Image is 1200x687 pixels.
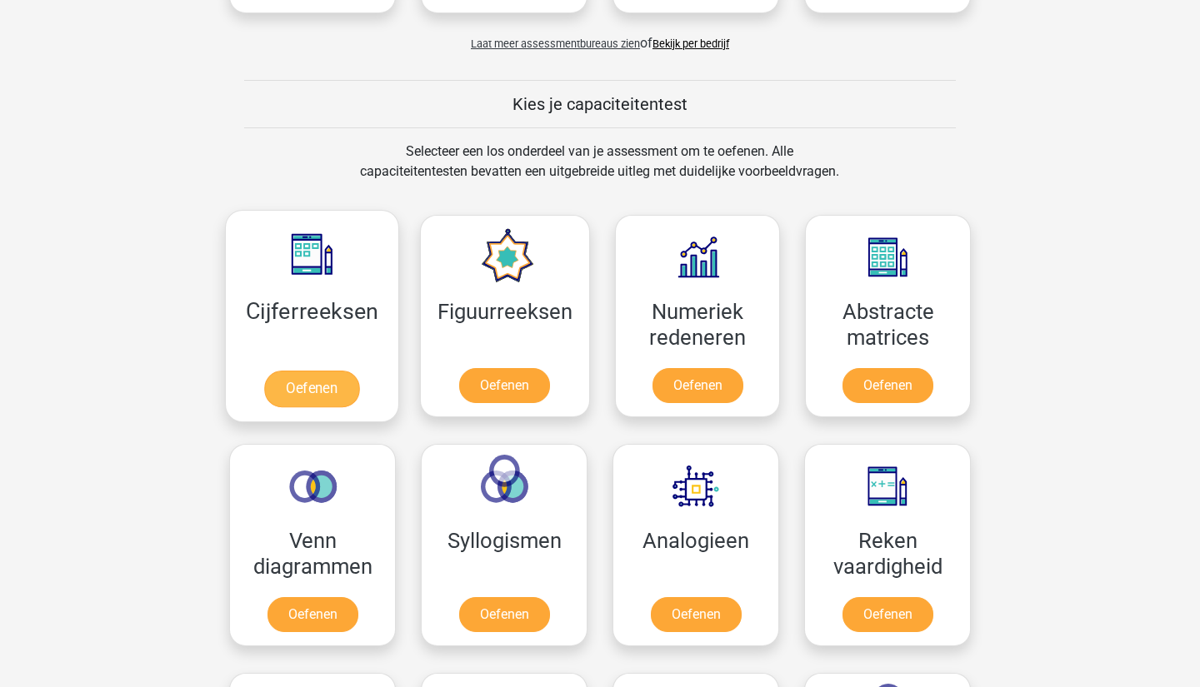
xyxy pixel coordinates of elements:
h5: Kies je capaciteitentest [244,94,956,114]
a: Bekijk per bedrijf [652,37,729,50]
div: Selecteer een los onderdeel van je assessment om te oefenen. Alle capaciteitentesten bevatten een... [344,142,855,202]
a: Oefenen [651,597,742,632]
span: Laat meer assessmentbureaus zien [471,37,640,50]
a: Oefenen [842,368,933,403]
a: Oefenen [459,597,550,632]
a: Oefenen [652,368,743,403]
a: Oefenen [842,597,933,632]
div: of [217,20,983,53]
a: Oefenen [459,368,550,403]
a: Oefenen [267,597,358,632]
a: Oefenen [264,371,359,407]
